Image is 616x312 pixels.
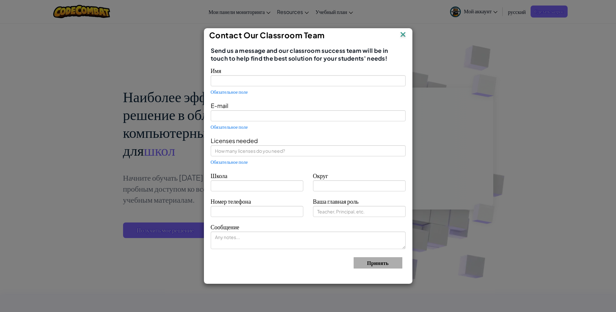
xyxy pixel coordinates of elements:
[211,47,406,62] span: Send us a message and our classroom success team will be in touch to help find the best solution ...
[354,257,402,269] button: Принять
[209,30,325,40] span: Contact Our Classroom Team
[211,124,248,129] span: Обязательное поле
[211,198,251,205] span: Номер телефона
[313,198,359,205] span: Ваша главная роль
[399,30,407,40] img: IconClose.svg
[211,137,258,144] span: Licenses needed
[211,159,248,164] span: Обязательное поле
[211,223,239,231] span: Сообщение
[211,172,228,179] span: Школа
[313,206,406,217] input: Teacher, Principal, etc.
[313,172,328,179] span: Округ
[211,102,228,109] span: E-mail
[211,145,406,156] input: How many licenses do you need?
[211,89,248,94] span: Обязательное поле
[211,67,221,74] span: Имя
